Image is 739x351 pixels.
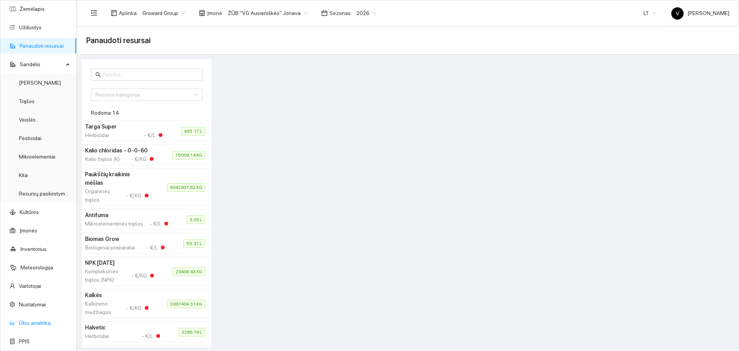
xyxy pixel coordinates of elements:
a: Inventorius [20,246,47,252]
span: LT [644,7,656,19]
a: Pesticidai [19,135,42,141]
div: - €/KG [126,299,149,316]
a: Trąšos [19,98,35,104]
span: search [95,72,101,77]
span: Aplinka : [119,9,138,17]
div: Kalio trąšos (K) [85,155,120,163]
a: PPIS [19,338,30,344]
div: - €/L [146,243,165,252]
h4: Paukščių kraikinis mėšlas [85,170,149,187]
a: Įmonės [20,227,37,234]
a: Kita [19,172,28,178]
div: Organinės trąšos [85,187,121,204]
span: 15009.14 KG [172,151,205,159]
a: Žemėlapis [20,6,45,12]
span: layout [111,10,117,16]
span: Panaudoti resursai [86,34,151,47]
div: - €/L [150,219,168,228]
span: Sezonas : [329,9,352,17]
div: - €/L [142,332,160,340]
span: [PERSON_NAME] [671,10,729,16]
span: 3.03 L [187,216,205,224]
a: [PERSON_NAME] [19,80,61,86]
div: - €/KG [126,187,149,204]
span: 3997404.31 KG [167,300,205,308]
div: - €/KG [131,267,154,284]
h4: Halvetic [85,323,160,332]
span: Rodoma: 14 [91,110,119,116]
a: Vartotojai [19,283,41,289]
span: ŽŪB "VG Ausieniškės" Jonava [228,7,308,19]
span: Groward Group [142,7,185,19]
a: Veislės [19,117,36,123]
h4: Biomas Grow [85,235,162,243]
a: Panaudoti resursai [20,43,64,49]
span: calendar [321,10,328,16]
a: Mikroelementai [19,154,55,160]
h4: NPK [DATE] [85,259,154,267]
div: - €/L [144,131,162,139]
span: shop [199,10,205,16]
span: menu-fold [90,10,97,17]
span: 435.17 L [181,127,205,135]
span: Įmonė : [207,9,223,17]
span: 2026 [356,7,376,19]
span: 3266.16 L [179,328,205,336]
div: Biologiniai preparatai [85,243,135,252]
div: Herbicidai [85,131,114,139]
span: 29406.43 KG [172,267,205,276]
span: V [676,7,679,20]
h4: Antifuma [85,211,162,219]
h4: Kalkės [85,291,149,299]
div: Kalkinimo medžiagos [85,299,121,316]
h4: Kalio chloridas - 0-0-60 [85,146,154,155]
button: menu-fold [86,5,102,21]
div: Mikroelementinės trąšos [85,219,143,228]
div: Kompleksinės trąšos (NPK) [85,267,127,284]
a: Meteorologija [20,264,53,271]
div: Herbicidai [85,332,114,340]
span: 6042937.62 KG [167,183,205,192]
a: Ūkio analitika [19,320,51,326]
a: Nustatymai [19,301,46,308]
h4: Targa Super [85,122,162,131]
input: Paieška [102,70,198,79]
a: Resursų paskirstymas [19,191,71,197]
a: Kultūros [20,209,39,215]
span: 55.37 L [183,239,205,248]
span: Sandėlis [20,57,64,72]
div: - €/KG [131,155,154,163]
a: Užduotys [19,24,42,30]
